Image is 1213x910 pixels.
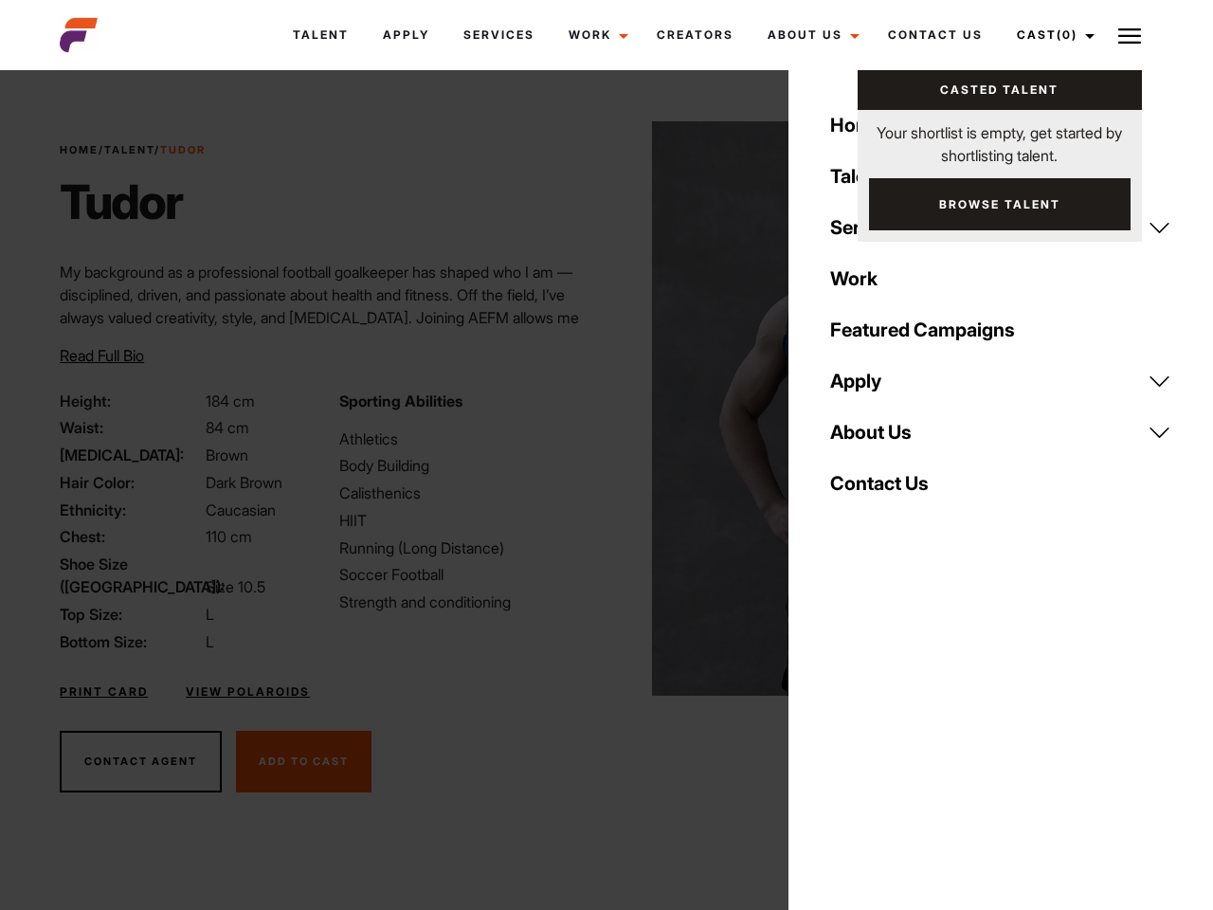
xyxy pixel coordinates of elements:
strong: Tudor [160,143,206,156]
p: Your shortlist is empty, get started by shortlisting talent. [858,110,1142,167]
a: Contact Us [819,458,1183,509]
a: Featured Campaigns [819,304,1183,355]
a: Services [819,202,1183,253]
a: Creators [640,9,751,61]
a: About Us [819,407,1183,458]
span: (0) [1057,27,1077,42]
a: Work [552,9,640,61]
span: 110 cm [206,527,252,546]
span: / / [60,142,206,158]
span: Ethnicity: [60,499,202,521]
span: Chest: [60,525,202,548]
span: Hair Color: [60,471,202,494]
a: Work [819,253,1183,304]
a: View Polaroids [186,683,310,701]
a: About Us [751,9,871,61]
li: Soccer Football [339,563,595,586]
li: Strength and conditioning [339,591,595,613]
span: Read Full Bio [60,346,144,365]
a: Print Card [60,683,148,701]
li: Athletics [339,428,595,450]
span: Caucasian [206,500,276,519]
a: Home [819,100,1183,151]
strong: Sporting Abilities [339,391,462,410]
a: Apply [366,9,446,61]
img: cropped-aefm-brand-fav-22-square.png [60,16,98,54]
button: Contact Agent [60,731,222,793]
a: Browse Talent [869,178,1131,230]
img: Burger icon [1118,25,1141,47]
a: Home [60,143,99,156]
li: Calisthenics [339,482,595,504]
span: Brown [206,446,248,464]
span: Size 10.5 [206,577,265,596]
a: Apply [819,355,1183,407]
a: Services [446,9,552,61]
button: Add To Cast [236,731,371,793]
li: Body Building [339,454,595,477]
a: Cast(0) [1000,9,1106,61]
a: Talent [276,9,366,61]
p: My background as a professional football goalkeeper has shaped who I am — disciplined, driven, an... [60,261,595,374]
a: Contact Us [871,9,1000,61]
h1: Tudor [60,173,206,230]
span: [MEDICAL_DATA]: [60,444,202,466]
span: Shoe Size ([GEOGRAPHIC_DATA]): [60,553,202,598]
a: Talent [104,143,154,156]
span: Waist: [60,416,202,439]
a: Talent [819,151,1183,202]
span: L [206,605,214,624]
a: Casted Talent [858,70,1142,110]
span: 184 cm [206,391,255,410]
span: Bottom Size: [60,630,202,653]
span: L [206,632,214,651]
li: Running (Long Distance) [339,537,595,559]
span: 84 cm [206,418,249,437]
span: Dark Brown [206,473,282,492]
li: HIIT [339,509,595,532]
span: Height: [60,390,202,412]
button: Read Full Bio [60,344,144,367]
span: Top Size: [60,603,202,626]
span: Add To Cast [259,755,349,768]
